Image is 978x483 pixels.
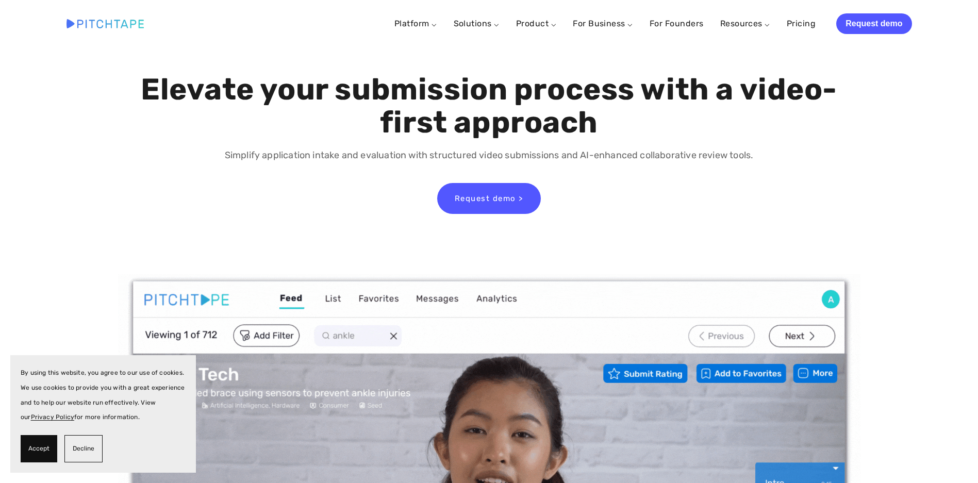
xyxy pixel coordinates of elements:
[516,19,556,28] a: Product ⌵
[31,413,75,421] a: Privacy Policy
[73,441,94,456] span: Decline
[10,355,196,473] section: Cookie banner
[454,19,500,28] a: Solutions ⌵
[138,148,840,163] p: Simplify application intake and evaluation with structured video submissions and AI-enhanced coll...
[437,183,541,214] a: Request demo >
[650,14,704,33] a: For Founders
[138,73,840,139] h1: Elevate your submission process with a video-first approach
[28,441,49,456] span: Accept
[21,435,57,462] button: Accept
[394,19,437,28] a: Platform ⌵
[67,19,144,28] img: Pitchtape | Video Submission Management Software
[21,365,186,425] p: By using this website, you agree to our use of cookies. We use cookies to provide you with a grea...
[720,19,770,28] a: Resources ⌵
[836,13,911,34] a: Request demo
[573,19,633,28] a: For Business ⌵
[787,14,816,33] a: Pricing
[64,435,103,462] button: Decline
